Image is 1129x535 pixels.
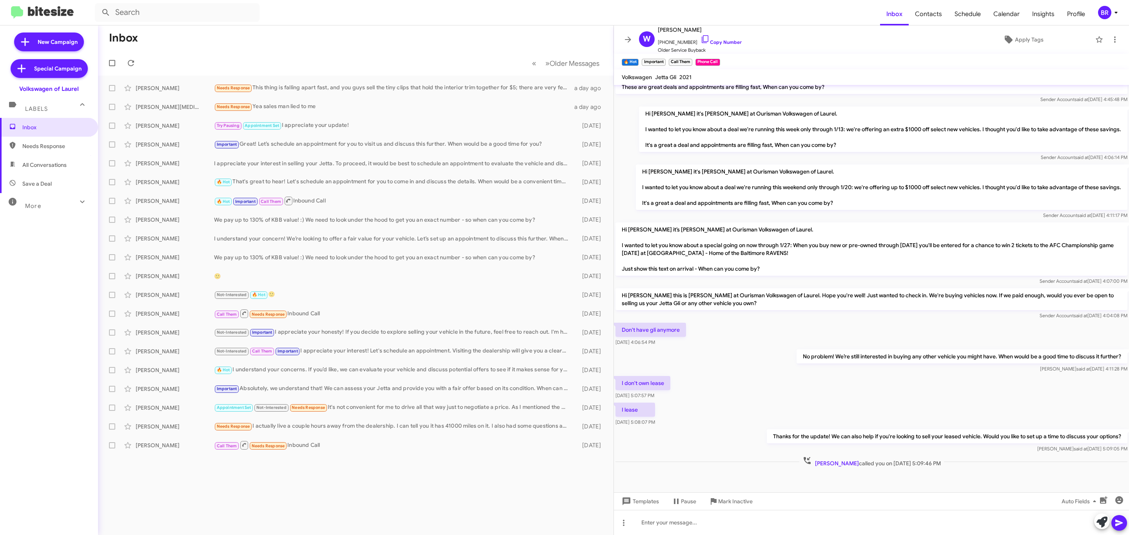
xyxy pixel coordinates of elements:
[217,199,230,204] span: 🔥 Hot
[643,33,651,45] span: W
[22,161,67,169] span: All Conversations
[217,424,250,429] span: Needs Response
[136,310,214,318] div: [PERSON_NAME]
[217,443,237,448] span: Call Them
[1074,313,1087,318] span: said at
[34,65,82,72] span: Special Campaign
[214,140,572,149] div: Great! Let’s schedule an appointment for you to visit us and discuss this further. When would be ...
[214,422,572,431] div: I actually live a couple hours away from the dealership. I can tell you it has 41000 miles on it....
[214,235,572,242] div: I understand your concern! We’re looking to offer a fair value for your vehicle. Let’s set up an ...
[136,272,214,280] div: [PERSON_NAME]
[532,58,536,68] span: «
[214,309,572,318] div: Inbound Call
[214,365,572,374] div: I understand your concerns. If you’d like, we can evaluate your vehicle and discuss potential off...
[615,403,655,417] p: I lease
[658,25,742,34] span: [PERSON_NAME]
[136,441,214,449] div: [PERSON_NAME]
[1041,154,1127,160] span: Sender Account [DATE] 4:06:14 PM
[95,3,260,22] input: Search
[136,84,214,92] div: [PERSON_NAME]
[217,367,230,372] span: 🔥 Hot
[669,59,692,66] small: Call Them
[214,403,572,412] div: It's not convenient for me to drive all that way just to negotiate a price. As I mentioned the ca...
[572,366,607,374] div: [DATE]
[292,405,325,410] span: Needs Response
[214,83,572,92] div: This thing is falling apart fast, and you guys sell the tiny clips that hold the interior trim to...
[572,122,607,130] div: [DATE]
[214,196,572,206] div: Inbound Call
[702,494,759,508] button: Mark Inactive
[1075,96,1088,102] span: said at
[799,456,944,467] span: called you on [DATE] 5:09:46 PM
[572,272,607,280] div: [DATE]
[615,392,654,398] span: [DATE] 5:07:57 PM
[572,253,607,261] div: [DATE]
[252,312,285,317] span: Needs Response
[681,494,696,508] span: Pause
[261,199,281,204] span: Call Them
[256,405,287,410] span: Not-Interested
[1076,366,1090,372] span: said at
[136,253,214,261] div: [PERSON_NAME]
[572,159,607,167] div: [DATE]
[655,74,676,81] span: Jetta Gli
[136,404,214,412] div: [PERSON_NAME]
[217,85,250,90] span: Needs Response
[214,121,572,130] div: I appreciate your update!
[22,123,89,131] span: Inbox
[639,107,1127,152] p: Hi [PERSON_NAME] it's [PERSON_NAME] at Ourisman Volkswagen of Laurel. I wanted to let you know ab...
[615,222,1127,276] p: Hi [PERSON_NAME] it’s [PERSON_NAME] at Ourisman Volkswagen of Laurel. I wanted to let you know ab...
[136,103,214,111] div: [PERSON_NAME][MEDICAL_DATA]
[1055,494,1105,508] button: Auto Fields
[541,55,604,71] button: Next
[214,290,572,299] div: 🙂
[217,312,237,317] span: Call Them
[136,141,214,148] div: [PERSON_NAME]
[528,55,604,71] nav: Page navigation example
[245,123,279,128] span: Appointment Set
[880,3,909,25] span: Inbox
[572,216,607,224] div: [DATE]
[572,235,607,242] div: [DATE]
[136,178,214,186] div: [PERSON_NAME]
[136,197,214,205] div: [PERSON_NAME]
[1074,278,1087,284] span: said at
[11,59,88,78] a: Special Campaign
[615,339,655,345] span: [DATE] 4:06:54 PM
[136,329,214,336] div: [PERSON_NAME]
[572,178,607,186] div: [DATE]
[955,33,1091,47] button: Apply Tags
[572,141,607,148] div: [DATE]
[1040,366,1127,372] span: [PERSON_NAME] [DATE] 4:11:28 PM
[1040,96,1127,102] span: Sender Account [DATE] 4:45:48 PM
[214,272,572,280] div: 🙂
[622,59,639,66] small: 🔥 Hot
[987,3,1026,25] span: Calendar
[615,376,670,390] p: I don't own Iease
[572,329,607,336] div: [DATE]
[1043,212,1127,218] span: Sender Account [DATE] 4:11:17 PM
[620,494,659,508] span: Templates
[217,179,230,184] span: 🔥 Hot
[1074,446,1087,452] span: said at
[622,74,652,81] span: Volkswagen
[615,288,1127,310] p: Hi [PERSON_NAME] this is [PERSON_NAME] at Ourisman Volkswagen of Laurel. Hope you're well! Just w...
[572,385,607,393] div: [DATE]
[136,347,214,355] div: [PERSON_NAME]
[550,59,599,68] span: Older Messages
[572,310,607,318] div: [DATE]
[701,39,742,45] a: Copy Number
[767,429,1127,443] p: Thanks for the update! We can also help if you're looking to sell your leased vehicle. Would you ...
[572,347,607,355] div: [DATE]
[1026,3,1061,25] span: Insights
[14,33,84,51] a: New Campaign
[1098,6,1111,19] div: BR
[1015,33,1044,47] span: Apply Tags
[136,122,214,130] div: [PERSON_NAME]
[136,423,214,430] div: [PERSON_NAME]
[572,197,607,205] div: [DATE]
[545,58,550,68] span: »
[214,440,572,450] div: Inbound Call
[718,494,753,508] span: Mark Inactive
[572,441,607,449] div: [DATE]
